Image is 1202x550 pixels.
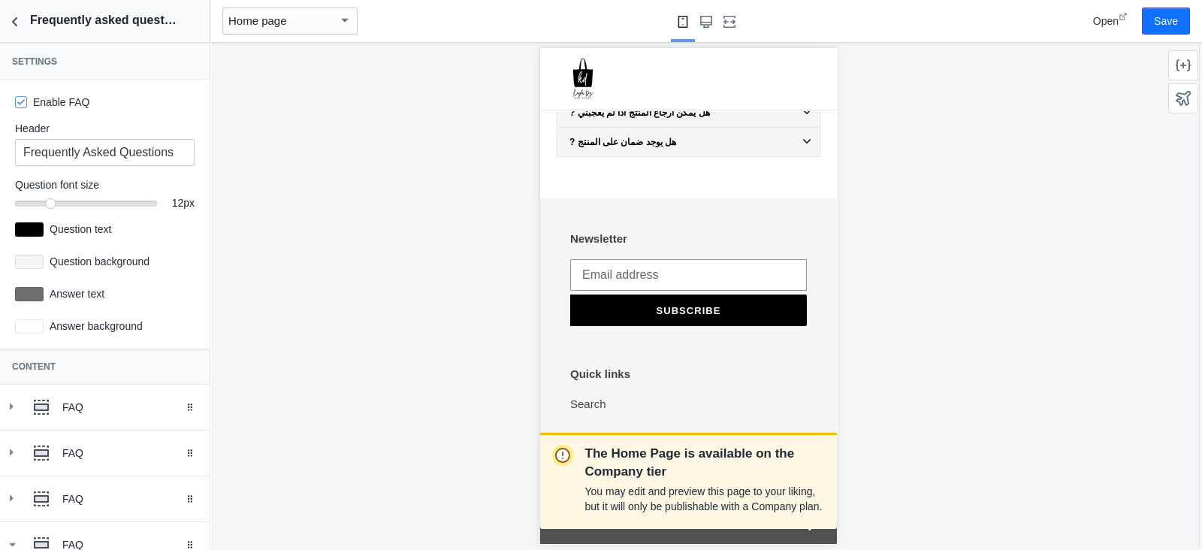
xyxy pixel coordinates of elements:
span: Go to full site [17,464,261,485]
h4: ? هل يمكن ارجاع المنتج اذا لم يعجبني [17,50,279,79]
label: Question font size [15,177,195,192]
h3: Quick links [30,319,90,333]
button: Menu [255,16,287,46]
label: Answer text [44,286,195,301]
span: 12 [172,197,184,209]
span: Open [1093,15,1119,27]
label: Header [15,121,195,136]
button: Subscribe [30,246,267,278]
h3: Content [12,361,198,373]
label: Question text [44,222,195,237]
div: FAQ [62,491,198,506]
div: FAQ [62,400,198,415]
small: © 2025, [95,439,201,449]
label: Answer background [44,319,195,334]
input: Email address [30,211,267,243]
h4: ? هل يوجد ضمان على المنتج [17,80,279,108]
p: The Home Page is available on the Company tier [585,445,825,481]
a: Search [30,349,66,362]
p: You may edit and preview this page to your liking, but it will only be publishable with a Company... [585,484,825,514]
div: ? هل يمكن ارجاع المنتج اذا لم يعجبني [29,59,270,70]
mat-select-trigger: Home page [228,14,287,27]
label: Enable FAQ [15,95,90,110]
span: px [183,197,195,209]
a: [PERSON_NAME] [127,439,201,449]
div: FAQ [62,446,198,461]
img: image [17,5,69,57]
span: Subscribe [116,256,181,267]
button: Save [1142,8,1190,35]
label: Question background [44,254,195,269]
div: ? هل يوجد ضمان على المنتج [29,89,270,99]
h3: Newsletter [30,184,267,198]
h3: Settings [12,56,198,68]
